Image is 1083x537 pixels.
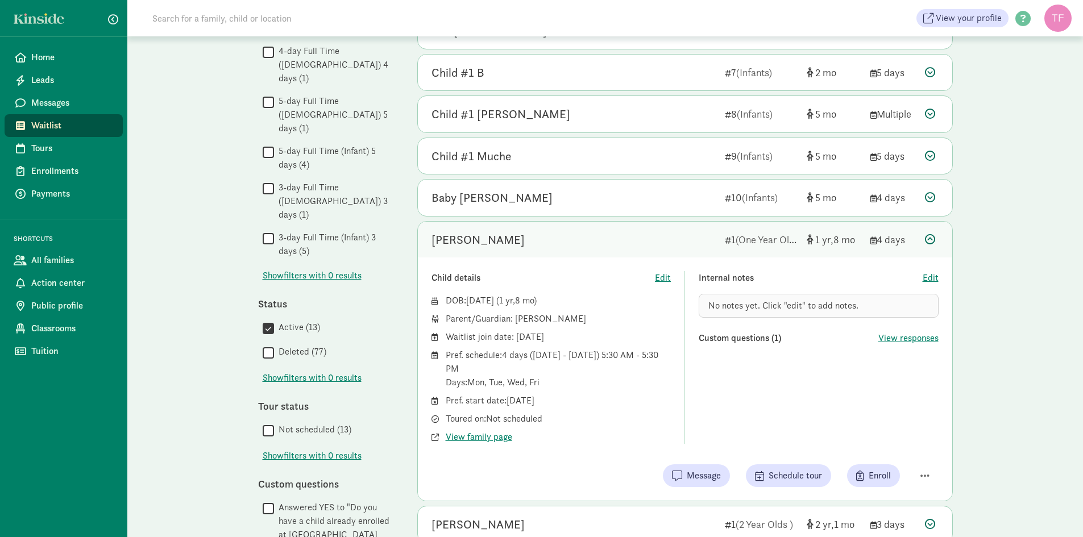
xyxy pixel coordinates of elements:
span: No notes yet. Click "edit" to add notes. [708,299,858,311]
span: Schedule tour [769,469,822,482]
span: (2 Year Olds ) [736,518,793,531]
div: 7 [725,65,798,80]
div: 9 [725,148,798,164]
span: Waitlist [31,119,114,132]
button: Message [663,464,730,487]
span: Classrooms [31,322,114,335]
div: Custom questions (1) [699,331,878,345]
input: Search for a family, child or location [146,7,464,30]
div: Custom questions [258,476,395,492]
span: (Infants) [736,66,772,79]
label: Active (13) [274,320,320,334]
button: Edit [655,271,671,285]
a: View your profile [916,9,1009,27]
div: Rylan Yahola [431,231,525,249]
span: Home [31,51,114,64]
div: Child #1 Muche [431,147,511,165]
div: [object Object] [807,65,861,80]
span: Messages [31,96,114,110]
div: Baby Lynch [431,189,553,207]
div: 10 [725,190,798,205]
label: Not scheduled (13) [274,423,351,436]
span: Tours [31,141,114,155]
div: 1 [725,517,798,532]
span: [DATE] [466,294,494,306]
span: Show filters with 0 results [263,371,362,385]
div: Internal notes [699,271,923,285]
span: (Infants) [737,107,773,120]
div: 3 days [870,517,916,532]
div: Pref. start date: [DATE] [446,394,671,407]
span: Enrollments [31,164,114,178]
iframe: Chat Widget [1026,482,1083,537]
div: 4 days [870,190,916,205]
div: Multiple [870,106,916,122]
div: [object Object] [807,190,861,205]
a: Home [5,46,123,69]
label: 3-day Full Time (Infant) 3 days (5) [274,231,395,258]
span: View your profile [936,11,1002,25]
span: Enroll [869,469,891,482]
span: 8 [833,233,855,246]
span: 1 [499,294,515,306]
label: 4-day Full Time ([DEMOGRAPHIC_DATA]) 4 days (1) [274,44,395,85]
div: [object Object] [807,517,861,532]
button: Showfilters with 0 results [263,371,362,385]
span: 2 [815,66,836,79]
a: Leads [5,69,123,91]
span: Payments [31,187,114,201]
div: Waitlist join date: [DATE] [446,330,671,344]
span: 5 [815,149,836,163]
button: Enroll [847,464,900,487]
a: Public profile [5,294,123,317]
label: Deleted (77) [274,345,326,359]
div: Dakota Culver [431,515,525,534]
span: Action center [31,276,114,290]
div: Tour status [258,398,395,414]
div: 8 [725,106,798,122]
a: Messages [5,91,123,114]
button: Edit [923,271,939,285]
label: 5-day Full Time (Infant) 5 days (4) [274,144,395,172]
a: Enrollments [5,160,123,182]
a: Payments [5,182,123,205]
div: Status [258,296,395,311]
button: Schedule tour [746,464,831,487]
div: [object Object] [807,148,861,164]
label: 5-day Full Time ([DEMOGRAPHIC_DATA]) 5 days (1) [274,94,395,135]
button: Showfilters with 0 results [263,269,362,282]
a: Tours [5,137,123,160]
span: Leads [31,73,114,87]
span: All families [31,253,114,267]
span: 2 [815,518,834,531]
button: View family page [446,430,512,444]
span: (One Year Old) [736,233,798,246]
span: 5 [815,191,836,204]
div: [object Object] [807,106,861,122]
span: 1 [815,233,833,246]
div: 1 [725,232,798,247]
span: Show filters with 0 results [263,449,362,463]
div: Pref. schedule: 4 days ([DATE] - [DATE]) 5:30 AM - 5:30 PM Days: Mon, Tue, Wed, Fri [446,348,671,389]
div: Toured on: Not scheduled [446,412,671,426]
button: View responses [878,331,939,345]
span: 1 [834,518,854,531]
div: 5 days [870,148,916,164]
div: [object Object] [807,232,861,247]
div: DOB: ( ) [446,294,671,307]
button: Showfilters with 0 results [263,449,362,463]
a: Waitlist [5,114,123,137]
div: 4 days [870,232,916,247]
a: Classrooms [5,317,123,340]
span: 5 [815,107,836,120]
span: (Infants) [737,149,773,163]
a: Action center [5,272,123,294]
span: Message [687,469,721,482]
div: Child #1 Wendt [431,105,570,123]
span: Show filters with 0 results [263,269,362,282]
label: 3-day Full Time ([DEMOGRAPHIC_DATA]) 3 days (1) [274,181,395,222]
